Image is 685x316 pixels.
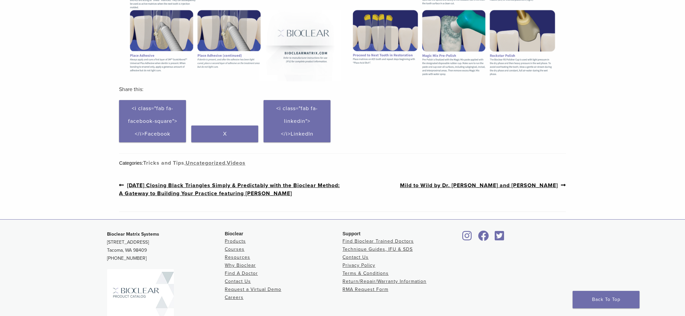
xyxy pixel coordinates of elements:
a: Return/Repair/Warranty Information [342,279,426,284]
strong: Bioclear Matrix Systems [107,231,159,237]
a: Products [225,238,246,244]
a: Find A Doctor [225,270,258,276]
span: Support [342,231,361,236]
a: X [191,126,258,142]
a: Technique Guides, IFU & SDS [342,246,413,252]
p: [STREET_ADDRESS] Tacoma, WA 98409 [PHONE_NUMBER] [107,230,225,262]
a: RMA Request Form [342,287,388,292]
span: <i class="fab fa-linkedin"></i>LinkedIn [276,105,318,137]
a: Contact Us [225,279,251,284]
a: Resources [225,254,250,260]
span: Bioclear [225,231,243,236]
a: Uncategorized [186,160,225,166]
div: Categories: , , [119,159,566,167]
a: Find Bioclear Trained Doctors [342,238,414,244]
a: [DATE] Closing Black Triangles Simply & Predictably with the Bioclear Method: A Gateway to Buildi... [119,181,342,197]
a: Why Bioclear [225,262,256,268]
a: Bioclear [460,235,474,241]
nav: Post Navigation [119,167,566,212]
a: Back To Top [573,291,640,308]
span: <i class="fab fa-facebook-square"></i>Facebook [128,105,177,137]
a: <i class="fab fa-linkedin"></i>LinkedIn [264,100,330,142]
a: Mild to Wild by Dr. [PERSON_NAME] and [PERSON_NAME] [400,181,566,189]
span: X [223,131,227,137]
a: Courses [225,246,244,252]
a: Terms & Conditions [342,270,389,276]
a: <i class="fab fa-facebook-square"></i>Facebook [119,100,186,142]
a: Bioclear [492,235,506,241]
a: Tricks and Tips [143,160,184,166]
a: Privacy Policy [342,262,375,268]
a: Bioclear [476,235,491,241]
a: Request a Virtual Demo [225,287,281,292]
a: Contact Us [342,254,369,260]
a: Videos [227,160,246,166]
a: Careers [225,295,243,300]
h3: Share this: [119,81,566,97]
